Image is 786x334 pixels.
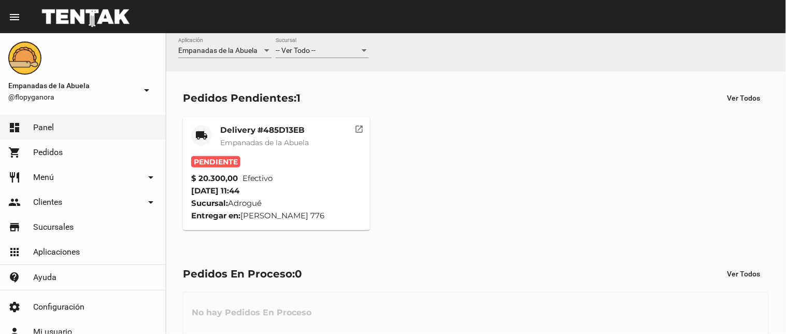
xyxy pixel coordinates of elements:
div: Pedidos En Proceso: [183,266,302,282]
span: Ayuda [33,272,56,283]
mat-card-title: Delivery #485D13EB [220,125,309,135]
mat-icon: arrow_drop_down [145,171,157,184]
mat-icon: settings [8,301,21,313]
mat-icon: restaurant [8,171,21,184]
img: f0136945-ed32-4f7c-91e3-a375bc4bb2c5.png [8,41,41,75]
span: 1 [296,92,301,104]
mat-icon: menu [8,11,21,23]
h3: No hay Pedidos En Proceso [183,297,320,328]
span: [DATE] 11:44 [191,186,239,196]
button: Ver Todos [719,265,769,283]
span: Configuración [33,302,84,312]
strong: $ 20.300,00 [191,172,238,185]
mat-icon: apps [8,246,21,258]
mat-icon: arrow_drop_down [145,196,157,208]
mat-icon: local_shipping [195,129,208,142]
span: @flopyganora [8,92,136,102]
span: Menú [33,172,54,183]
span: 0 [295,268,302,280]
span: Ver Todos [727,94,761,102]
span: Efectivo [242,172,273,185]
span: Pendiente [191,156,240,168]
mat-icon: dashboard [8,121,21,134]
mat-icon: open_in_new [355,123,364,132]
mat-icon: contact_support [8,271,21,284]
span: Sucursales [33,222,74,232]
mat-icon: arrow_drop_down [140,84,153,96]
mat-icon: people [8,196,21,208]
span: Aplicaciones [33,247,80,257]
span: Clientes [33,197,62,207]
mat-icon: store [8,221,21,233]
button: Ver Todos [719,89,769,107]
div: [PERSON_NAME] 776 [191,210,362,222]
div: Adrogué [191,197,362,210]
div: Pedidos Pendientes: [183,90,301,106]
span: Ver Todos [727,270,761,278]
span: Empanadas de la Abuela [178,46,258,54]
span: Empanadas de la Abuela [220,138,309,147]
strong: Entregar en: [191,211,240,220]
span: Panel [33,122,54,133]
span: Pedidos [33,147,63,158]
mat-icon: shopping_cart [8,146,21,159]
strong: Sucursal: [191,198,228,208]
span: Empanadas de la Abuela [8,79,136,92]
span: -- Ver Todo -- [276,46,316,54]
